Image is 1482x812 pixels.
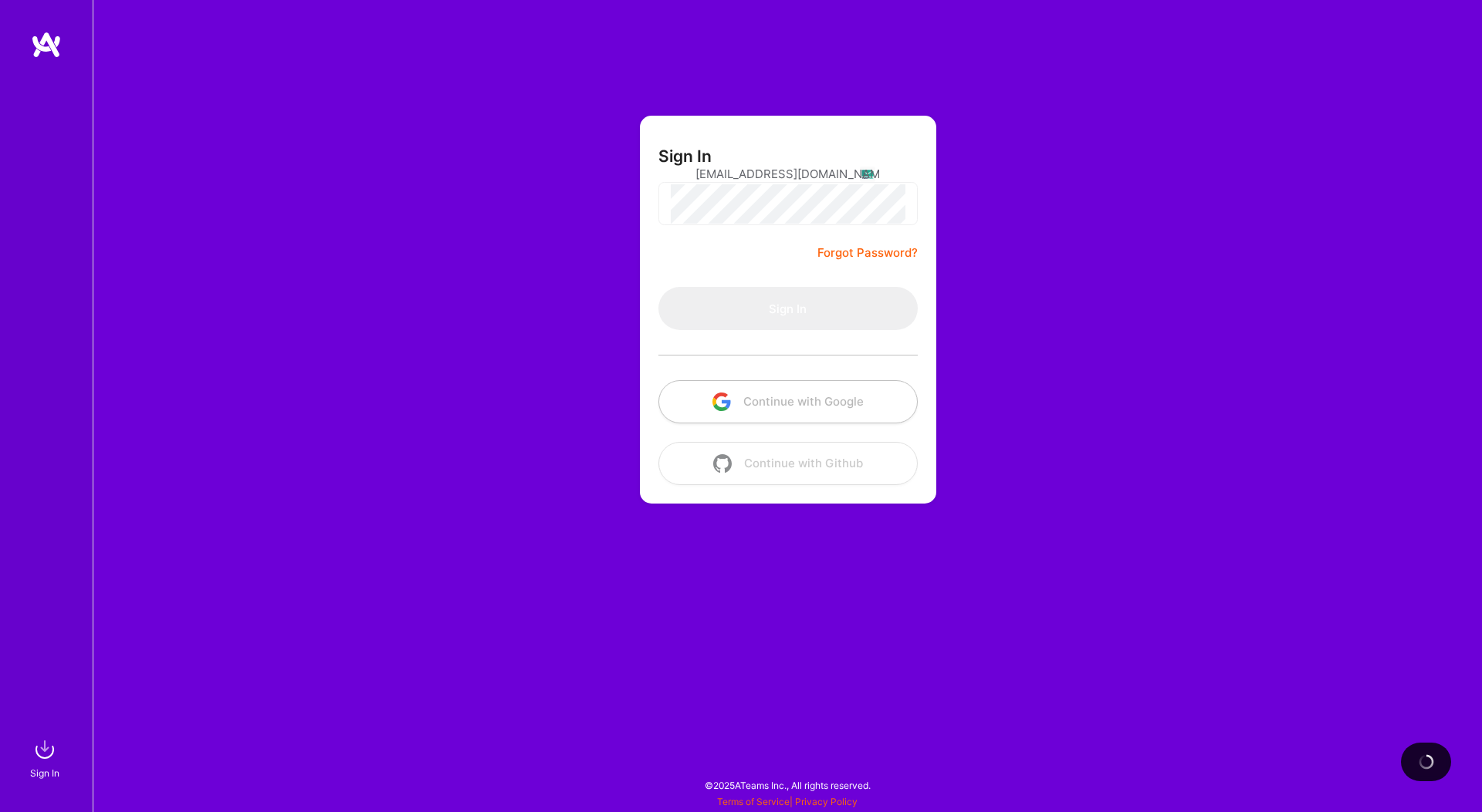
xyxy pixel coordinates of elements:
[795,796,858,807] a: Privacy Policy
[31,31,62,59] img: logo
[658,147,712,166] h3: Sign In
[713,454,732,473] img: icon
[695,154,881,194] input: Email...
[658,380,918,423] button: Continue with Google
[817,244,918,262] a: Forgot Password?
[29,734,60,765] img: sign in
[93,766,1482,804] div: © 2025 ATeams Inc., All rights reserved.
[712,393,731,411] img: icon
[30,765,59,781] div: Sign In
[1416,752,1436,772] img: loading
[32,734,60,781] a: sign inSign In
[658,287,918,330] button: Sign In
[717,796,858,807] span: |
[658,442,918,485] button: Continue with Github
[717,796,790,807] a: Terms of Service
